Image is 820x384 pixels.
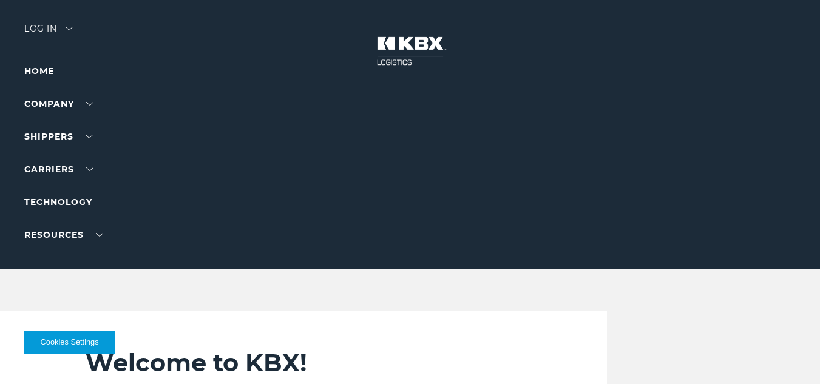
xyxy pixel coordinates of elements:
[24,131,93,142] a: SHIPPERS
[24,229,103,240] a: RESOURCES
[24,98,93,109] a: Company
[24,331,115,354] button: Cookies Settings
[365,24,456,78] img: kbx logo
[66,27,73,30] img: arrow
[86,348,529,378] h2: Welcome to KBX!
[24,66,54,76] a: Home
[24,164,93,175] a: Carriers
[24,24,73,42] div: Log in
[24,197,92,207] a: Technology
